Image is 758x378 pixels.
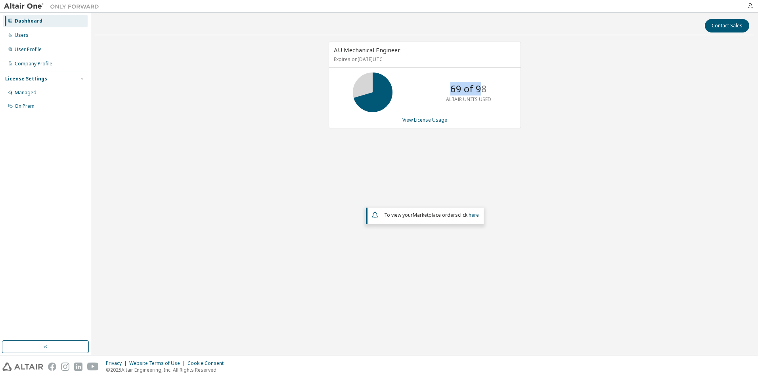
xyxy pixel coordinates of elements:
[413,212,458,218] em: Marketplace orders
[87,363,99,371] img: youtube.svg
[5,76,47,82] div: License Settings
[15,18,42,24] div: Dashboard
[15,46,42,53] div: User Profile
[15,90,36,96] div: Managed
[106,367,228,373] p: © 2025 Altair Engineering, Inc. All Rights Reserved.
[48,363,56,371] img: facebook.svg
[106,360,129,367] div: Privacy
[334,46,400,54] span: AU Mechanical Engineer
[334,56,514,63] p: Expires on [DATE] UTC
[15,32,29,38] div: Users
[402,116,447,123] a: View License Usage
[446,96,491,103] p: ALTAIR UNITS USED
[384,212,479,218] span: To view your click
[129,360,188,367] div: Website Terms of Use
[450,82,487,95] p: 69 of 98
[74,363,82,371] img: linkedin.svg
[15,103,34,109] div: On Prem
[469,212,479,218] a: here
[2,363,43,371] img: altair_logo.svg
[4,2,103,10] img: Altair One
[188,360,228,367] div: Cookie Consent
[705,19,749,32] button: Contact Sales
[61,363,69,371] img: instagram.svg
[15,61,52,67] div: Company Profile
